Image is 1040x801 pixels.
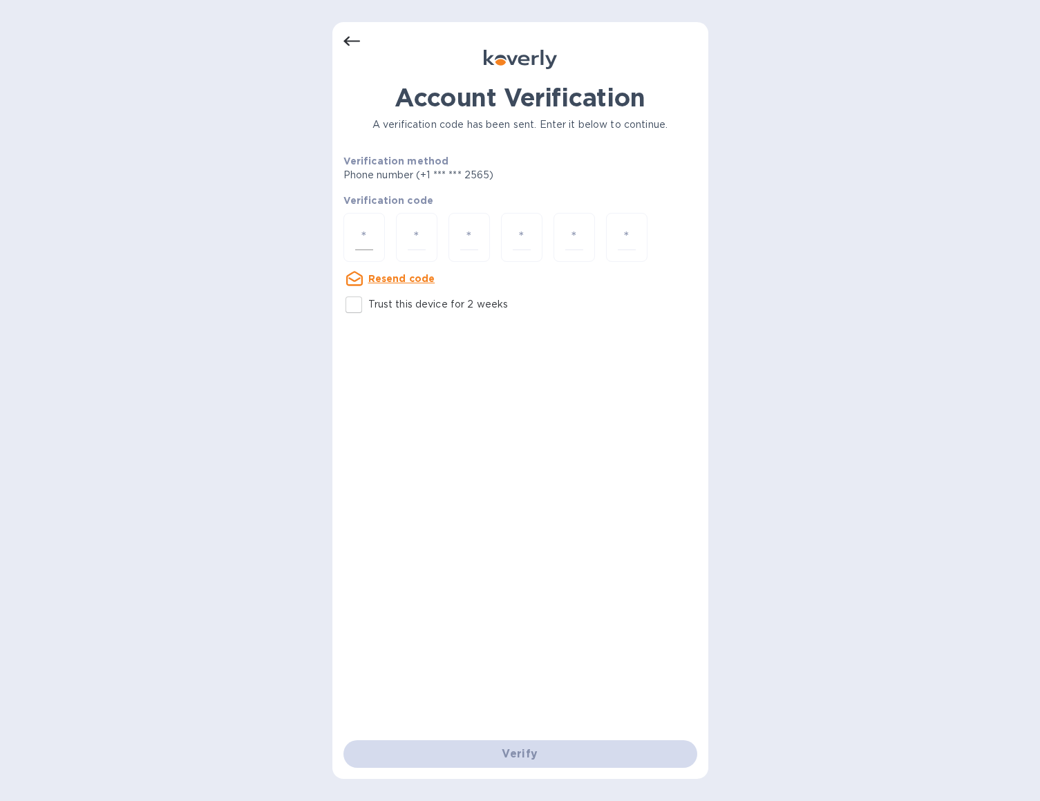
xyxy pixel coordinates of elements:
u: Resend code [368,273,435,284]
p: Phone number (+1 *** *** 2565) [343,168,600,182]
h1: Account Verification [343,83,697,112]
p: Trust this device for 2 weeks [368,297,509,312]
p: Verification code [343,194,697,207]
b: Verification method [343,156,449,167]
p: A verification code has been sent. Enter it below to continue. [343,117,697,132]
